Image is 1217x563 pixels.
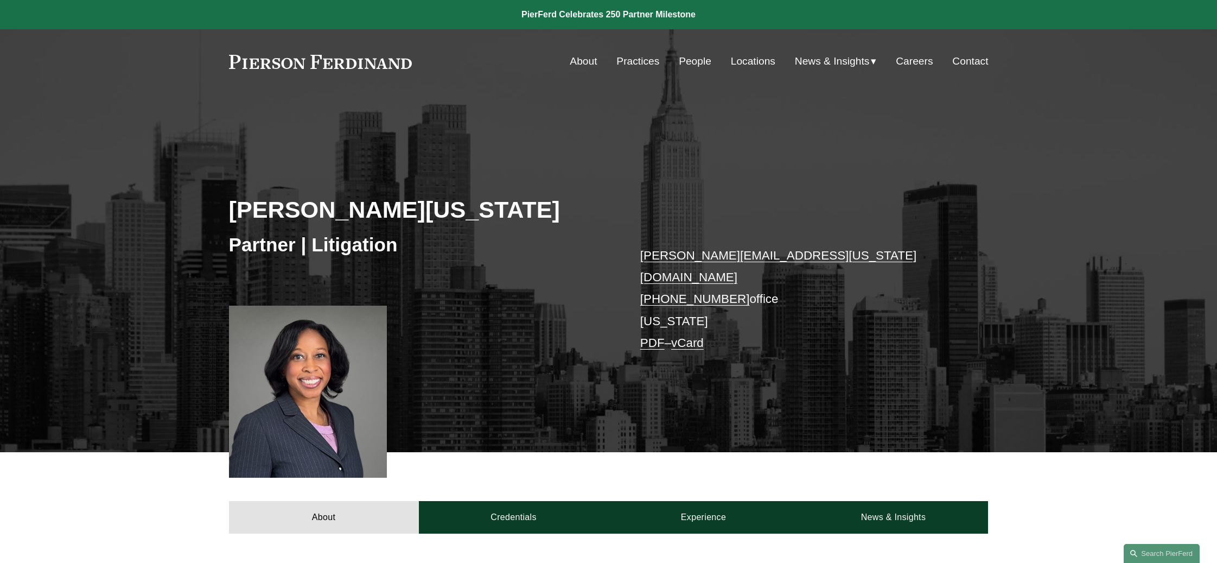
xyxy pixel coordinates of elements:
[798,501,988,534] a: News & Insights
[229,195,609,224] h2: [PERSON_NAME][US_STATE]
[795,52,870,71] span: News & Insights
[570,51,597,72] a: About
[640,245,957,355] p: office [US_STATE] –
[229,233,609,257] h3: Partner | Litigation
[609,501,799,534] a: Experience
[795,51,877,72] a: folder dropdown
[896,51,933,72] a: Careers
[640,249,916,284] a: [PERSON_NAME][EMAIL_ADDRESS][US_STATE][DOMAIN_NAME]
[229,501,419,534] a: About
[640,336,665,350] a: PDF
[1124,544,1200,563] a: Search this site
[731,51,775,72] a: Locations
[679,51,711,72] a: People
[616,51,659,72] a: Practices
[671,336,704,350] a: vCard
[952,51,988,72] a: Contact
[640,292,750,306] a: [PHONE_NUMBER]
[419,501,609,534] a: Credentials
